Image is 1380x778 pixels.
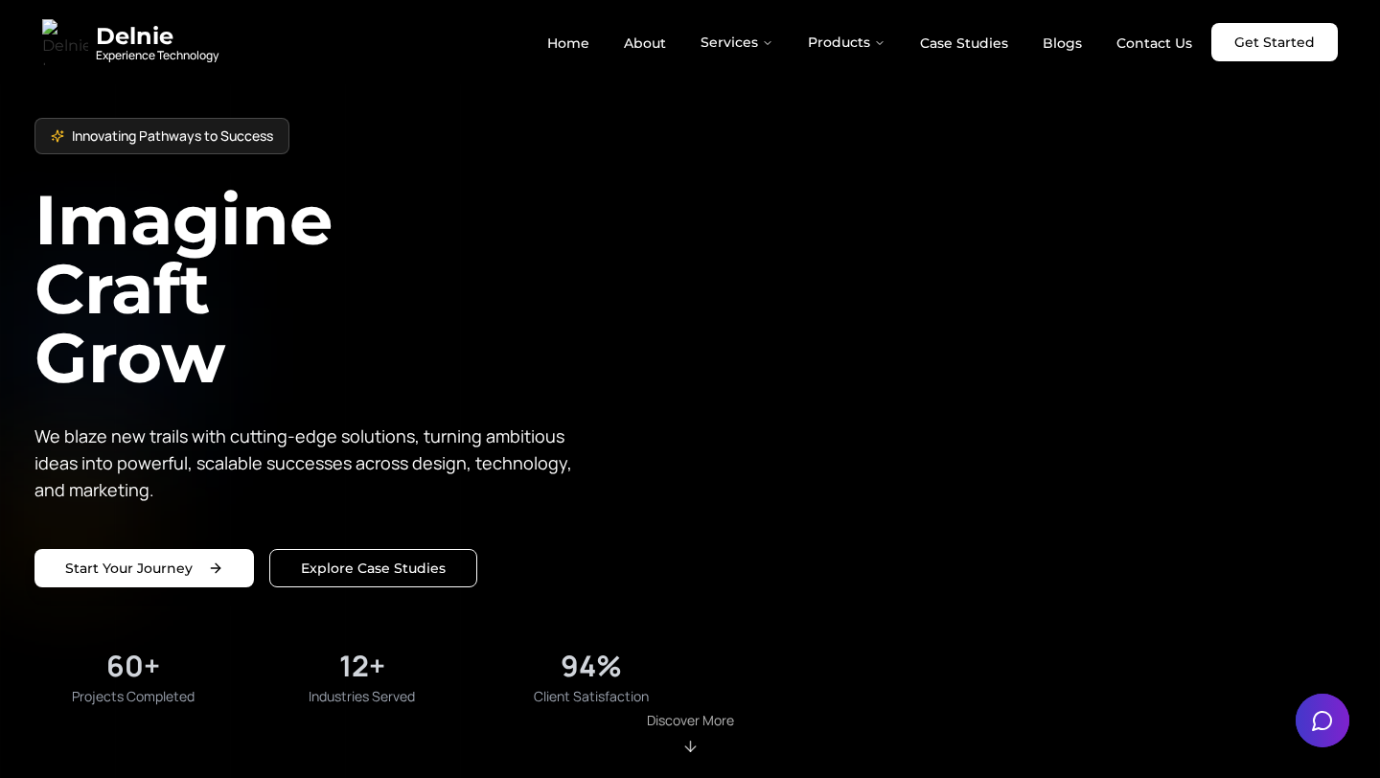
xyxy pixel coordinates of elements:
[1101,27,1207,59] a: Contact Us
[42,19,218,65] a: Delnie Logo Full
[96,21,218,52] span: Delnie
[34,549,254,587] a: Start your project with us
[72,687,195,706] span: Projects Completed
[1296,694,1349,747] button: Open chat
[609,27,681,59] a: About
[1211,23,1338,61] a: Get Started
[269,549,477,587] a: Explore our solutions
[339,649,385,683] div: 12+
[532,23,1207,61] nav: Main
[534,687,649,706] span: Client Satisfaction
[532,27,605,59] a: Home
[561,649,622,683] div: 94%
[905,27,1023,59] a: Case Studies
[1027,27,1097,59] a: Blogs
[106,649,160,683] div: 60+
[34,185,690,392] h1: Imagine Craft Grow
[793,23,901,61] button: Products
[96,48,218,63] span: Experience Technology
[72,126,273,146] span: Innovating Pathways to Success
[34,423,586,503] p: We blaze new trails with cutting-edge solutions, turning ambitious ideas into powerful, scalable ...
[42,19,88,65] img: Delnie Logo
[309,687,415,706] span: Industries Served
[685,23,789,61] button: Services
[647,711,734,755] div: Scroll to About section
[647,711,734,730] p: Discover More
